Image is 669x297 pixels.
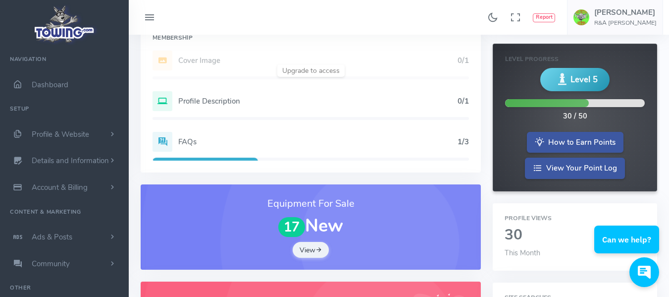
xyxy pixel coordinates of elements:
[570,73,598,86] span: Level 5
[178,138,458,146] h5: FAQs
[153,196,469,211] h3: Equipment For Sale
[32,129,89,139] span: Profile & Website
[594,20,657,26] h6: R&A [PERSON_NAME]
[594,8,657,16] h5: [PERSON_NAME]
[505,56,645,62] h6: Level Progress
[153,18,459,42] h4: Make An Impact
[573,9,589,25] img: user-image
[505,215,645,222] h6: Profile Views
[458,138,469,146] h5: 1/3
[278,217,305,238] span: 17
[153,216,469,237] h1: New
[587,198,669,297] iframe: Conversations
[458,97,469,105] h5: 0/1
[505,248,540,258] span: This Month
[32,232,72,242] span: Ads & Posts
[563,111,587,122] div: 30 / 50
[32,259,70,269] span: Community
[527,132,623,153] a: How to Earn Points
[32,156,109,166] span: Details and Information
[293,242,329,258] a: View
[178,97,458,105] h5: Profile Description
[31,3,98,45] img: logo
[505,227,645,243] h2: 30
[533,13,555,22] button: Report
[32,80,68,90] span: Dashboard
[525,158,625,179] a: View Your Point Log
[32,182,88,192] span: Account & Billing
